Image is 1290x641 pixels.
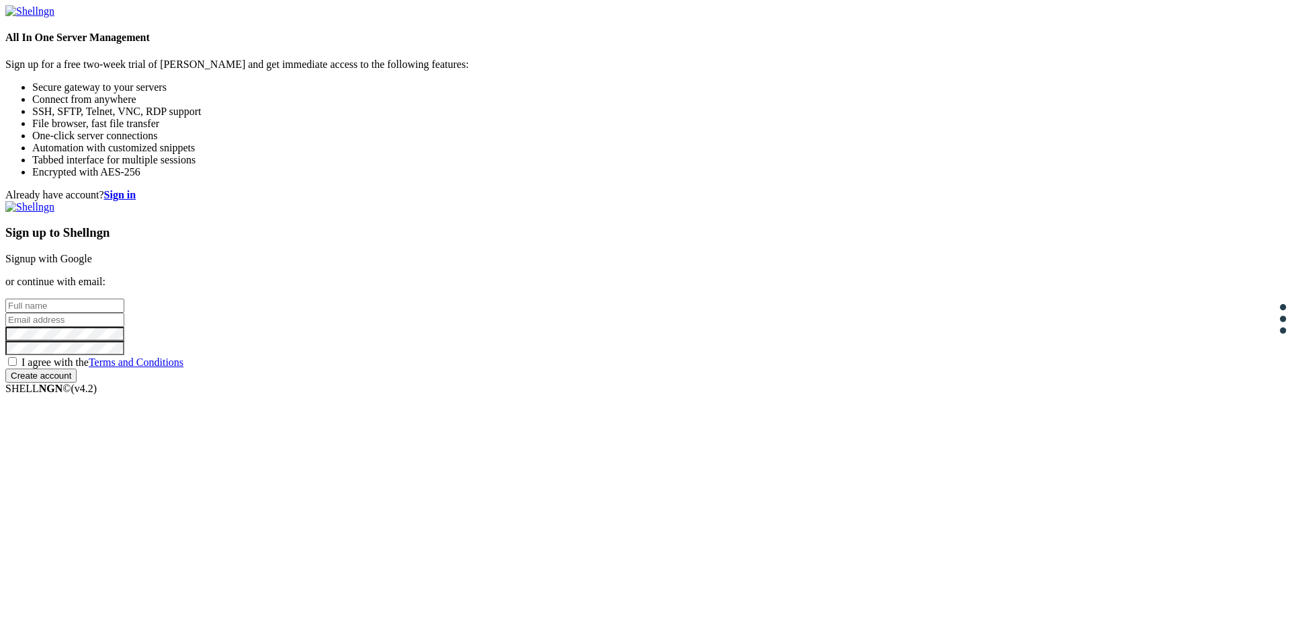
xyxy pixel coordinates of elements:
a: Sign in [104,189,136,200]
input: Email address [5,313,124,327]
p: Sign up for a free two-week trial of [PERSON_NAME] and get immediate access to the following feat... [5,59,1285,71]
p: or continue with email: [5,276,1285,288]
img: Shellngn [5,201,54,213]
li: One-click server connections [32,130,1285,142]
li: Tabbed interface for multiple sessions [32,154,1285,166]
li: Encrypted with AES-256 [32,166,1285,178]
li: Secure gateway to your servers [32,81,1285,93]
img: Shellngn [5,5,54,17]
li: File browser, fast file transfer [32,118,1285,130]
input: Full name [5,299,124,313]
a: Signup with Google [5,253,92,264]
span: I agree with the [21,356,183,368]
h3: Sign up to Shellngn [5,225,1285,240]
li: SSH, SFTP, Telnet, VNC, RDP support [32,106,1285,118]
div: Already have account? [5,189,1285,201]
li: Connect from anywhere [32,93,1285,106]
input: I agree with theTerms and Conditions [8,357,17,366]
span: SHELL © [5,383,97,394]
span: 4.2.0 [71,383,97,394]
a: Terms and Conditions [89,356,183,368]
b: NGN [39,383,63,394]
h4: All In One Server Management [5,32,1285,44]
li: Automation with customized snippets [32,142,1285,154]
input: Create account [5,369,77,383]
